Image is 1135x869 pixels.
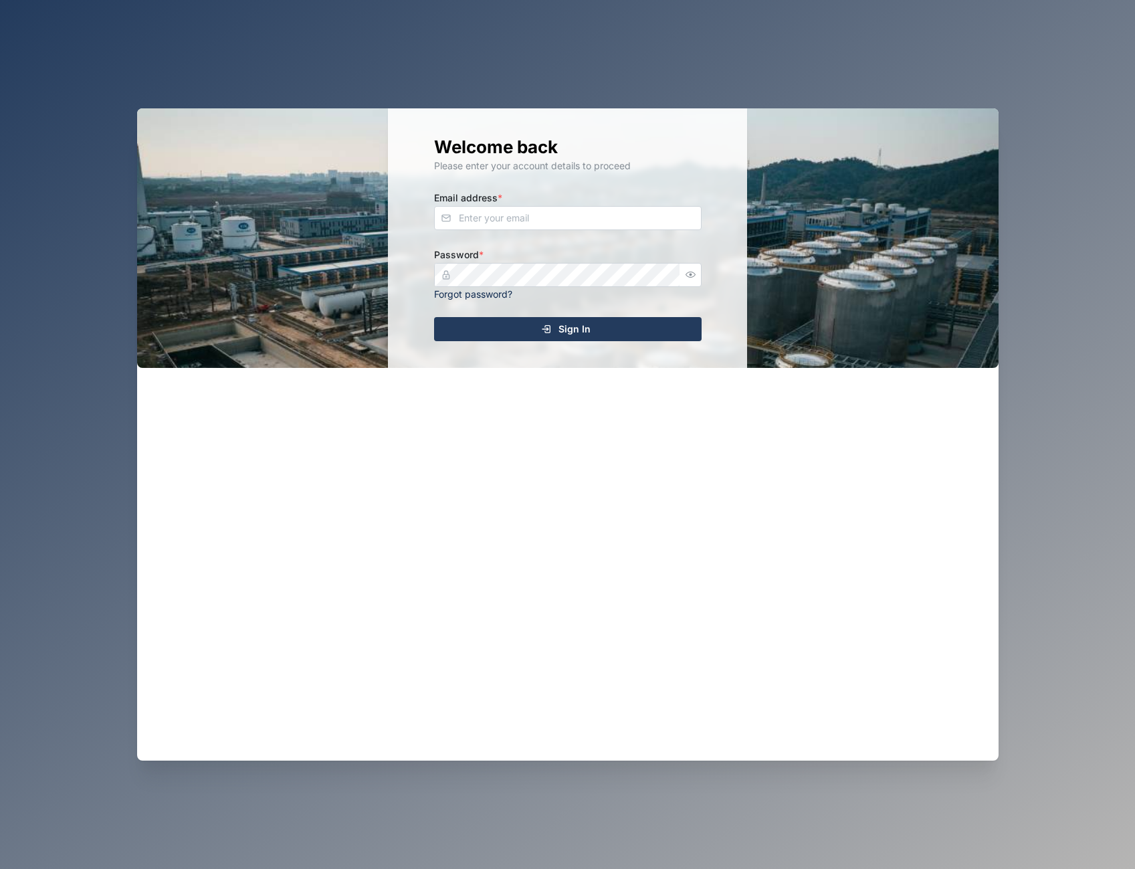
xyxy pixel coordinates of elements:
[434,135,702,159] h2: Welcome back
[434,288,512,300] a: Forgot password?
[558,318,591,341] span: Sign In
[434,317,702,341] button: Sign In
[434,248,484,262] label: Password
[434,191,502,205] label: Email address
[434,159,702,173] div: Please enter your account details to proceed
[434,206,702,230] input: Enter your email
